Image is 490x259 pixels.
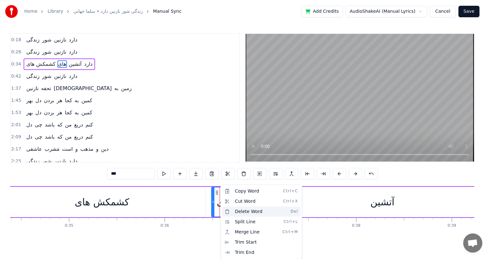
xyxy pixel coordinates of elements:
div: Delete Word [222,207,301,217]
span: Ctrl+C [283,189,298,194]
span: Ctrl+L [284,219,298,225]
div: Split Line [222,217,301,227]
div: Merge Line [222,227,301,237]
span: Del [291,209,298,214]
div: Trim End [222,248,301,258]
div: Cut Word [222,196,301,207]
span: Ctrl+X [283,199,298,204]
div: Trim Start [222,237,301,248]
div: Copy Word [222,186,301,196]
span: Ctrl+M [282,230,298,235]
